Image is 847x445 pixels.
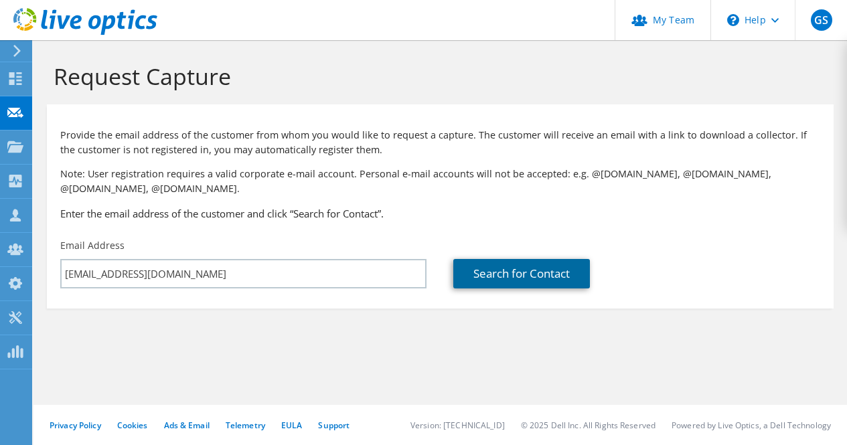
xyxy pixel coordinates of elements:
li: © 2025 Dell Inc. All Rights Reserved [521,420,656,431]
svg: \n [727,14,739,26]
label: Email Address [60,239,125,252]
a: Search for Contact [453,259,590,288]
a: Cookies [117,420,148,431]
h3: Enter the email address of the customer and click “Search for Contact”. [60,206,820,221]
h1: Request Capture [54,62,820,90]
a: Support [318,420,350,431]
a: Telemetry [226,420,265,431]
a: EULA [281,420,302,431]
a: Ads & Email [164,420,210,431]
li: Powered by Live Optics, a Dell Technology [672,420,831,431]
p: Note: User registration requires a valid corporate e-mail account. Personal e-mail accounts will ... [60,167,820,196]
span: GS [811,9,832,31]
li: Version: [TECHNICAL_ID] [410,420,505,431]
a: Privacy Policy [50,420,101,431]
p: Provide the email address of the customer from whom you would like to request a capture. The cust... [60,128,820,157]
